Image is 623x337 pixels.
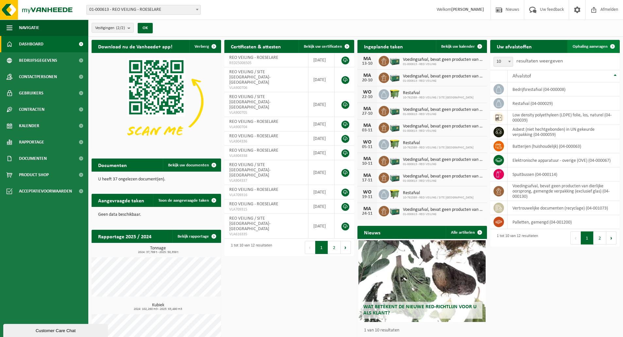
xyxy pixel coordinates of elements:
span: Restafval [403,91,474,96]
span: Contracten [19,101,44,118]
button: 1 [581,231,594,244]
div: MA [361,56,374,61]
span: Voedingsafval, bevat geen producten van dierlijke oorsprong, gemengde verpakking... [403,174,484,179]
span: VLA616335 [229,232,303,237]
button: Next [606,231,616,244]
td: [DATE] [308,160,335,185]
span: 10 [494,57,513,66]
span: VLA709315 [229,207,303,212]
div: 17-11 [361,178,374,183]
span: Rapportage [19,134,44,150]
p: U heeft 37 ongelezen document(en). [98,177,215,182]
span: Voedingsafval, bevat geen producten van dierlijke oorsprong, gemengde verpakking... [403,124,484,129]
a: Ophaling aanvragen [567,40,619,53]
img: WB-1100-HPE-GN-50 [389,188,400,199]
span: REO VEILING - ROESELARE [229,134,278,139]
div: MA [361,123,374,128]
div: MA [361,73,374,78]
span: Voedingsafval, bevat geen producten van dierlijke oorsprong, gemengde verpakking... [403,57,484,62]
count: (2/2) [116,26,125,30]
div: 13-10 [361,61,374,66]
div: MA [361,106,374,111]
button: Vestigingen(2/2) [92,23,134,33]
span: 01-000613 - REO VEILING - ROESELARE [86,5,201,15]
div: 05-11 [361,145,374,149]
span: REO VEILING / SITE [GEOGRAPHIC_DATA]-[GEOGRAPHIC_DATA] [229,94,270,110]
img: WB-1100-HPE-GN-50 [389,138,400,149]
a: Toon de aangevraagde taken [153,194,220,207]
img: PB-LB-0680-HPE-GN-01 [389,122,400,133]
td: [DATE] [308,92,335,117]
span: REO VEILING / SITE [GEOGRAPHIC_DATA]-[GEOGRAPHIC_DATA] [229,216,270,231]
span: Restafval [403,141,474,146]
div: MA [361,206,374,211]
span: Navigatie [19,20,39,36]
span: VLA904336 [229,139,303,144]
td: palletten, gemengd (04-001200) [508,215,620,229]
div: MA [361,173,374,178]
span: 10-762589 - REO VEILING / SITE [GEOGRAPHIC_DATA] [403,146,474,150]
span: VLA709316 [229,193,303,198]
span: Bekijk uw kalender [441,44,475,49]
span: Bekijk uw documenten [168,163,209,167]
span: Product Shop [19,167,49,183]
span: REO VEILING - ROESELARE [229,187,278,192]
div: MA [361,156,374,161]
iframe: chat widget [3,323,109,337]
span: Afvalstof [512,74,531,79]
h2: Documenten [92,159,133,171]
span: Documenten [19,150,47,167]
span: Voedingsafval, bevat geen producten van dierlijke oorsprong, gemengde verpakking... [403,74,484,79]
span: REO VEILING / SITE [GEOGRAPHIC_DATA]-[GEOGRAPHIC_DATA] [229,70,270,85]
span: Vestigingen [95,23,125,33]
div: 1 tot 10 van 12 resultaten [493,231,538,245]
h3: Tonnage [95,246,221,254]
a: Wat betekent de nieuwe RED-richtlijn voor u als klant? [358,240,485,322]
span: Contactpersonen [19,69,57,85]
td: [DATE] [308,117,335,131]
span: 01-000613 - REO VEILING [403,79,484,83]
span: Bekijk uw certificaten [304,44,342,49]
a: Bekijk rapportage [172,230,220,243]
span: VLA904337 [229,178,303,183]
div: WO [361,190,374,195]
td: voedingsafval, bevat geen producten van dierlijke oorsprong, gemengde verpakking (exclusief glas)... [508,181,620,201]
span: Voedingsafval, bevat geen producten van dierlijke oorsprong, gemengde verpakking... [403,207,484,212]
div: 1 tot 10 van 12 resultaten [228,240,272,255]
a: Bekijk uw certificaten [299,40,354,53]
span: 10-762589 - REO VEILING / SITE [GEOGRAPHIC_DATA] [403,96,474,100]
span: 01-000613 - REO VEILING [403,62,484,66]
span: 01-000613 - REO VEILING - ROESELARE [87,5,200,14]
span: VLA900704 [229,125,303,130]
h3: Kubiek [95,303,221,311]
span: Bedrijfsgegevens [19,52,57,69]
td: elektronische apparatuur - overige (OVE) (04-000067) [508,153,620,167]
button: Verberg [189,40,220,53]
button: Previous [570,231,581,244]
h2: Download nu de Vanheede+ app! [92,40,179,53]
span: 2024: 37,789 t - 2025: 50,359 t [95,251,221,254]
span: Restafval [403,191,474,196]
div: WO [361,140,374,145]
td: asbest (niet hechtgebonden) in UN gekeurde verpakking (04-000059) [508,125,620,139]
h2: Rapportage 2025 / 2024 [92,230,158,243]
span: Wat betekent de nieuwe RED-richtlijn voor u als klant? [363,304,476,316]
span: VLA900706 [229,85,303,91]
span: 01-000613 - REO VEILING [403,179,484,183]
td: [DATE] [308,131,335,146]
span: REO VEILING - ROESELARE [229,55,278,60]
button: Previous [305,241,315,254]
span: 01-000613 - REO VEILING [403,162,484,166]
div: 10-11 [361,161,374,166]
img: PB-LB-0680-HPE-GN-01 [389,172,400,183]
span: 01-000613 - REO VEILING [403,129,484,133]
img: PB-LB-0680-HPE-GN-01 [389,55,400,66]
button: 2 [594,231,606,244]
td: restafval (04-000029) [508,96,620,110]
button: 2 [328,241,341,254]
img: Download de VHEPlus App [92,53,221,150]
div: 24-11 [361,211,374,216]
span: 01-000613 - REO VEILING [403,112,484,116]
span: REO VEILING - ROESELARE [229,119,278,124]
